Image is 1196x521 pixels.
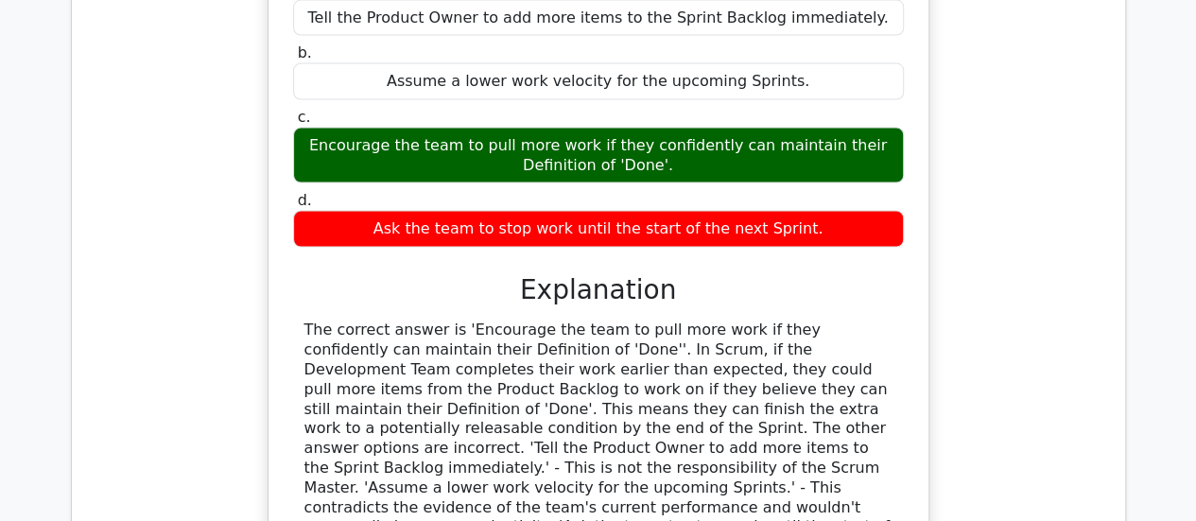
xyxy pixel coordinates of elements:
[298,191,312,209] span: d.
[293,63,904,100] div: Assume a lower work velocity for the upcoming Sprints.
[293,211,904,248] div: Ask the team to stop work until the start of the next Sprint.
[293,128,904,184] div: Encourage the team to pull more work if they confidently can maintain their Definition of 'Done'.
[304,274,893,306] h3: Explanation
[298,43,312,61] span: b.
[298,108,311,126] span: c.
